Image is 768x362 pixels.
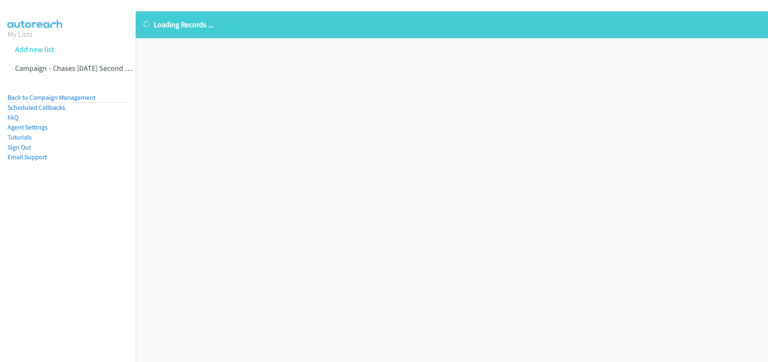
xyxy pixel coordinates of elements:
[8,123,48,131] a: Agent Settings
[15,63,151,73] a: Campaign - Chases [DATE] Second Attempt
[8,143,31,151] a: Sign Out
[8,29,33,39] a: My Lists
[8,103,65,111] a: Scheduled Callbacks
[15,44,54,54] a: Add new list
[8,114,18,122] a: FAQ
[8,133,32,141] a: Tutorials
[143,19,760,30] p: Loading Records ...
[8,153,47,161] a: Email Support
[8,93,95,101] a: Back to Campaign Management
